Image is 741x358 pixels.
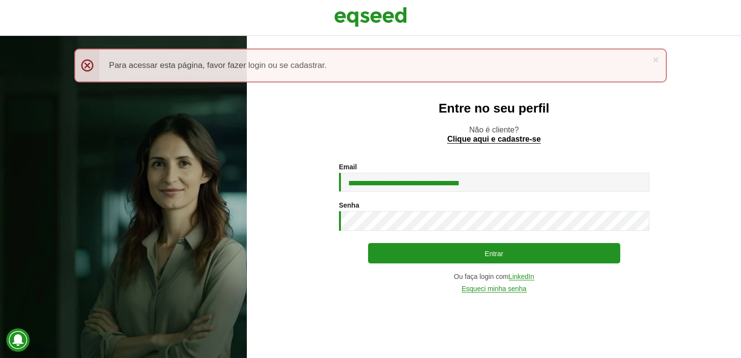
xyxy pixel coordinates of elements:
[266,125,722,144] p: Não é cliente?
[447,135,541,144] a: Clique aqui e cadastre-se
[653,54,659,65] a: ×
[339,273,649,280] div: Ou faça login com
[339,163,357,170] label: Email
[509,273,534,280] a: LinkedIn
[266,101,722,115] h2: Entre no seu perfil
[334,5,407,29] img: EqSeed Logo
[462,285,527,293] a: Esqueci minha senha
[339,202,359,209] label: Senha
[74,49,667,82] div: Para acessar esta página, favor fazer login ou se cadastrar.
[368,243,620,263] button: Entrar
